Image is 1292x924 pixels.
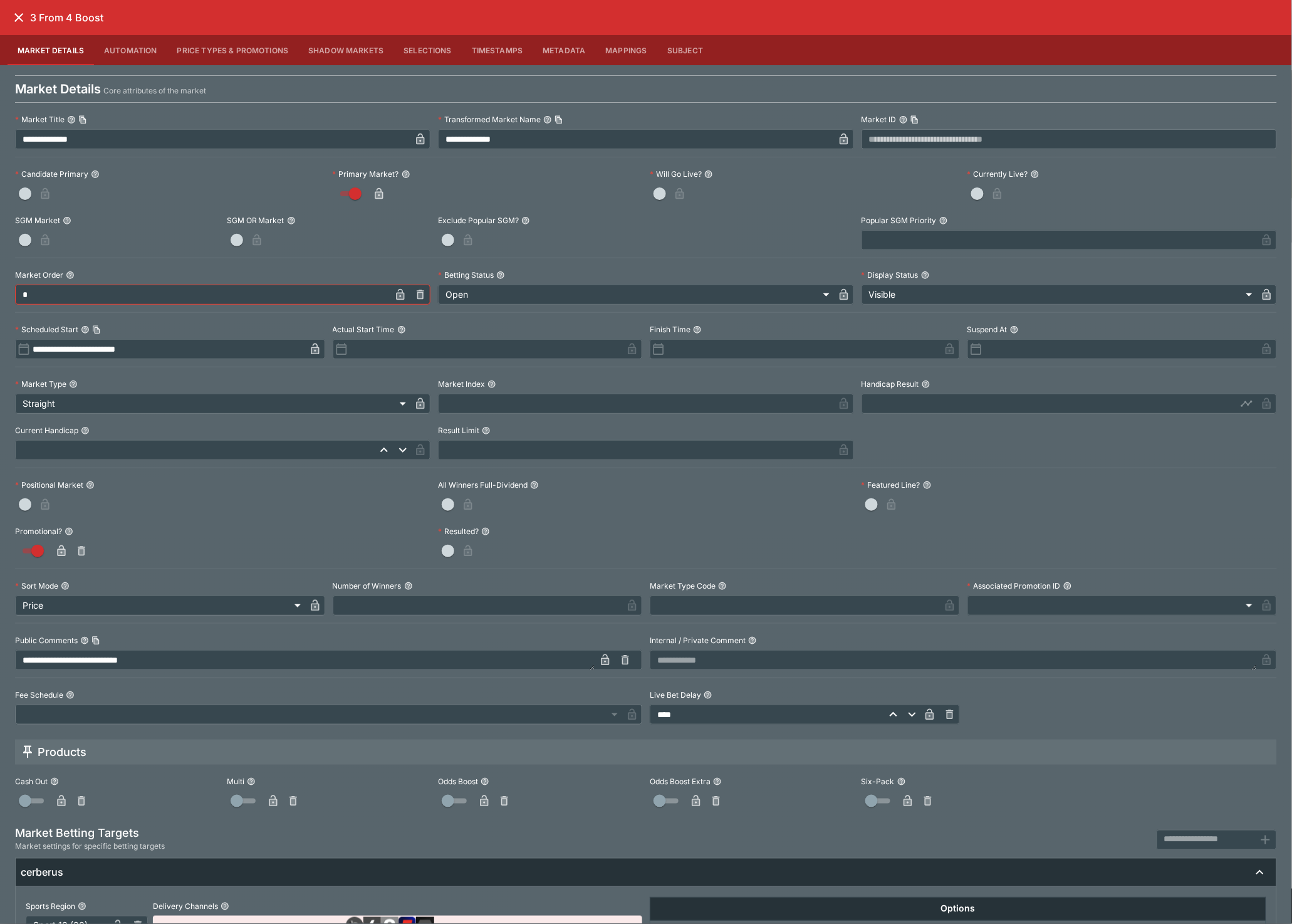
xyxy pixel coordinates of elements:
button: Market IDCopy To Clipboard [899,115,908,124]
span: Market settings for specific betting targets [15,841,165,853]
p: Actual Start Time [333,324,395,335]
p: Current Handicap [15,425,78,436]
button: Odds Boost Extra [713,777,722,786]
p: Popular SGM Priority [862,215,937,226]
div: Price [15,596,305,616]
p: Market Type Code [650,580,716,591]
button: Actual Start Time [397,325,406,334]
p: Suspend At [967,324,1008,335]
p: Sort Mode [15,580,58,591]
button: Sports Region [78,902,86,911]
button: Market Type [69,380,78,389]
button: Exclude Popular SGM? [521,216,530,225]
button: Copy To Clipboard [910,115,919,124]
p: Will Go Live? [650,169,702,179]
p: SGM Market [15,215,60,226]
p: All Winners Full-Dividend [438,480,528,490]
button: Subject [657,35,714,65]
th: Options [650,898,1266,921]
button: Copy To Clipboard [78,115,87,124]
p: Live Bet Delay [650,690,701,700]
p: Delivery Channels [153,901,218,912]
button: Shadow Markets [298,35,393,65]
p: Cash Out [15,776,48,787]
p: Primary Market? [333,169,399,179]
p: Public Comments [15,635,78,646]
button: Cash Out [50,777,59,786]
button: close [8,6,30,29]
button: Promotional? [65,527,73,536]
p: Result Limit [438,425,479,436]
p: Market Index [438,379,485,389]
h5: Market Betting Targets [15,826,165,841]
p: Candidate Primary [15,169,88,179]
button: Currently Live? [1031,170,1039,179]
p: Handicap Result [862,379,919,389]
p: Associated Promotion ID [967,580,1061,591]
button: Multi [247,777,256,786]
button: Market TitleCopy To Clipboard [67,115,76,124]
button: Primary Market? [402,170,410,179]
button: Timestamps [462,35,533,65]
p: Scheduled Start [15,324,78,335]
button: Display Status [921,271,930,280]
button: Market Type Code [718,582,727,591]
p: Market Order [15,270,63,280]
button: Market Details [8,35,94,65]
button: Market Index [487,380,496,389]
div: Visible [862,285,1257,305]
button: All Winners Full-Dividend [530,481,539,490]
p: Currently Live? [967,169,1028,179]
p: SGM OR Market [227,215,284,226]
button: Handicap Result [922,380,930,389]
p: Exclude Popular SGM? [438,215,519,226]
button: Price Types & Promotions [167,35,299,65]
button: Scheduled StartCopy To Clipboard [81,325,90,334]
button: Number of Winners [404,582,413,591]
button: Metadata [533,35,595,65]
button: Mappings [596,35,657,65]
button: Result Limit [482,426,491,435]
button: Featured Line? [923,481,932,490]
p: Betting Status [438,270,494,280]
button: Associated Promotion ID [1063,582,1072,591]
button: Public CommentsCopy To Clipboard [80,636,89,645]
p: Market Title [15,114,65,125]
button: Copy To Clipboard [555,115,563,124]
button: Suspend At [1010,325,1019,334]
button: Sort Mode [61,582,70,591]
div: Straight [15,394,410,414]
button: Odds Boost [481,777,489,786]
button: Transformed Market NameCopy To Clipboard [543,115,552,124]
p: Featured Line? [862,480,920,490]
p: Positional Market [15,480,83,490]
button: Current Handicap [81,426,90,435]
p: Market ID [862,114,897,125]
button: SGM Market [63,216,71,225]
p: Finish Time [650,324,690,335]
p: Six-Pack [862,776,895,787]
p: Multi [227,776,244,787]
p: Core attributes of the market [103,85,206,97]
p: Sports Region [26,901,75,912]
button: Copy To Clipboard [91,636,100,645]
h5: Products [38,745,86,759]
button: Internal / Private Comment [748,636,757,645]
button: Resulted? [481,527,490,536]
button: Popular SGM Priority [939,216,948,225]
button: Six-Pack [897,777,906,786]
button: Automation [94,35,167,65]
h4: Market Details [15,81,101,97]
button: Selections [393,35,462,65]
h6: 3 From 4 Boost [30,11,103,24]
h6: cerberus [21,866,63,879]
button: Live Bet Delay [704,691,712,700]
div: Open [438,285,833,305]
p: Market Type [15,379,66,389]
button: Finish Time [693,325,702,334]
button: Fee Schedule [66,691,75,700]
button: Betting Status [496,271,505,280]
button: Delivery Channels [221,902,229,911]
p: Odds Boost Extra [650,776,711,787]
button: Copy To Clipboard [92,325,101,334]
